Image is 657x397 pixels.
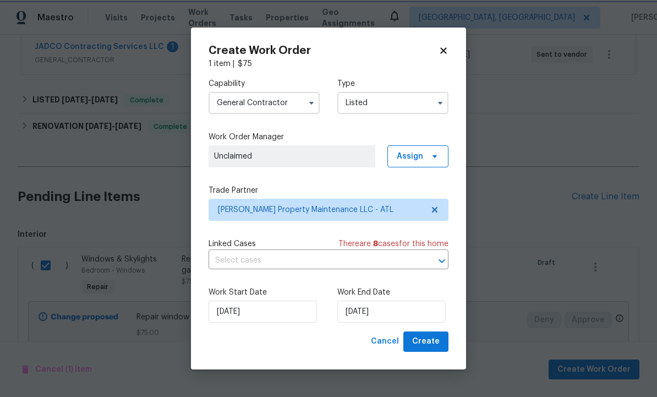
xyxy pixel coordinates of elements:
span: [PERSON_NAME] Property Maintenance LLC - ATL [218,204,423,215]
input: Select... [337,92,448,114]
span: Linked Cases [209,238,256,249]
input: Select... [209,92,320,114]
label: Work End Date [337,287,448,298]
input: M/D/YYYY [337,301,446,323]
button: Open [434,253,450,269]
span: 8 [373,240,378,248]
span: Cancel [371,335,399,349]
span: $ 75 [238,60,252,68]
label: Capability [209,78,320,89]
span: There are case s for this home [338,238,448,249]
label: Work Start Date [209,287,320,298]
button: Cancel [366,331,403,352]
button: Create [403,331,448,352]
input: M/D/YYYY [209,301,317,323]
span: Assign [397,151,423,162]
button: Show options [434,96,447,110]
label: Trade Partner [209,185,448,196]
label: Type [337,78,448,89]
button: Show options [305,96,318,110]
div: 1 item | [209,58,448,69]
span: Create [412,335,440,349]
label: Work Order Manager [209,132,448,143]
input: Select cases [209,252,418,269]
h2: Create Work Order [209,45,439,56]
span: Unclaimed [214,151,370,162]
